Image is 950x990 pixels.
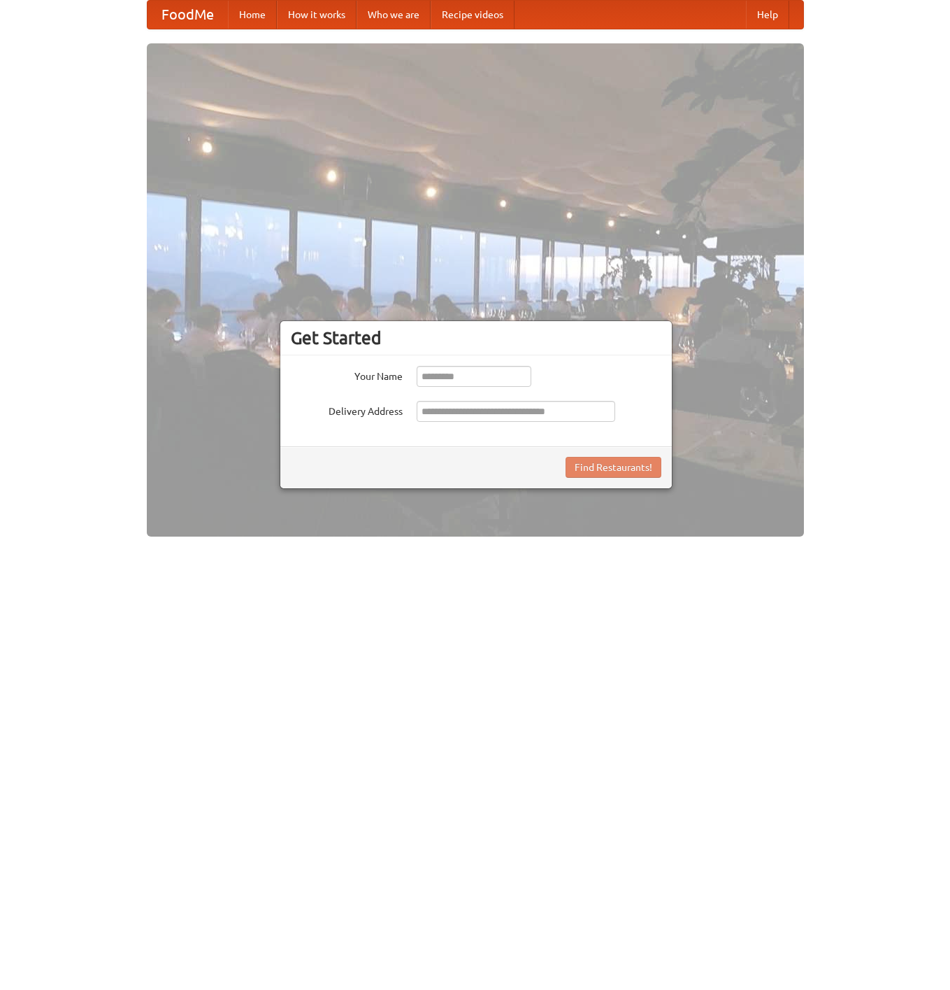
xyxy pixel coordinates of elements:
[277,1,357,29] a: How it works
[746,1,789,29] a: Help
[147,1,228,29] a: FoodMe
[566,457,661,478] button: Find Restaurants!
[291,366,403,383] label: Your Name
[291,401,403,418] label: Delivery Address
[431,1,514,29] a: Recipe videos
[228,1,277,29] a: Home
[357,1,431,29] a: Who we are
[291,327,661,348] h3: Get Started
